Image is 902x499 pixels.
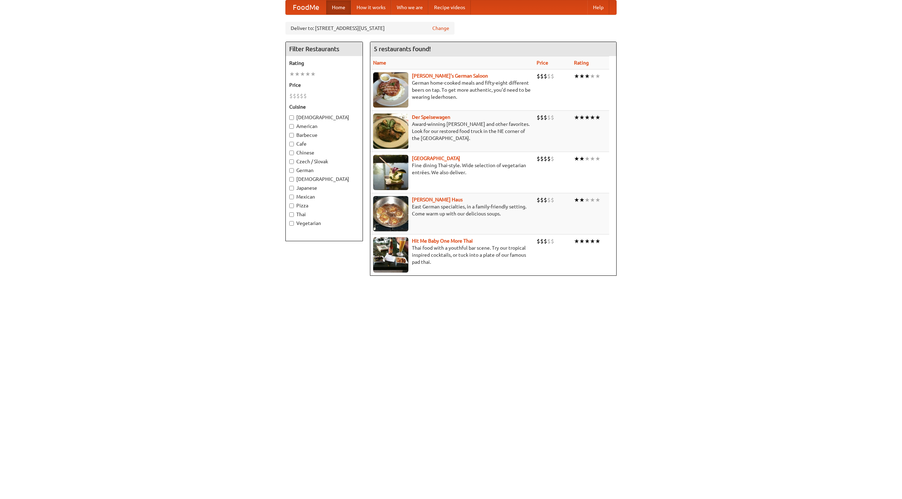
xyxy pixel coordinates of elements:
input: Thai [289,212,294,217]
li: ★ [595,72,600,80]
a: Home [326,0,351,14]
h5: Price [289,81,359,89]
li: ★ [595,237,600,245]
b: Der Speisewagen [412,114,450,120]
a: Help [587,0,609,14]
p: Fine dining Thai-style. Wide selection of vegetarian entrées. We also deliver. [373,162,531,176]
li: ★ [585,72,590,80]
a: FoodMe [286,0,326,14]
li: $ [300,92,303,100]
input: Barbecue [289,133,294,138]
label: Chinese [289,149,359,156]
label: Mexican [289,193,359,200]
label: Vegetarian [289,220,359,227]
li: $ [551,196,554,204]
input: [DEMOGRAPHIC_DATA] [289,177,294,182]
input: German [289,168,294,173]
li: ★ [574,155,579,163]
li: $ [544,196,547,204]
li: $ [544,114,547,121]
b: Hit Me Baby One More Thai [412,238,473,244]
img: esthers.jpg [373,72,408,108]
li: $ [303,92,307,100]
li: ★ [289,70,295,78]
li: ★ [300,70,305,78]
li: ★ [310,70,316,78]
h5: Cuisine [289,103,359,110]
li: $ [547,196,551,204]
li: ★ [590,114,595,121]
li: ★ [579,237,585,245]
li: ★ [595,114,600,121]
li: $ [547,155,551,163]
label: Cafe [289,140,359,147]
a: Rating [574,60,589,66]
label: German [289,167,359,174]
input: [DEMOGRAPHIC_DATA] [289,115,294,120]
li: ★ [595,155,600,163]
li: ★ [579,196,585,204]
img: kohlhaus.jpg [373,196,408,231]
li: ★ [595,196,600,204]
li: $ [537,155,540,163]
li: $ [547,114,551,121]
h4: Filter Restaurants [286,42,363,56]
p: Thai food with a youthful bar scene. Try our tropical inspired cocktails, or tuck into a plate of... [373,244,531,266]
li: ★ [574,196,579,204]
li: ★ [295,70,300,78]
input: Czech / Slovak [289,159,294,164]
li: ★ [574,114,579,121]
li: $ [551,155,554,163]
p: Award-winning [PERSON_NAME] and other favorites. Look for our restored food truck in the NE corne... [373,121,531,142]
li: $ [537,237,540,245]
li: $ [537,114,540,121]
li: ★ [305,70,310,78]
li: $ [551,237,554,245]
a: Name [373,60,386,66]
li: $ [544,72,547,80]
li: $ [547,237,551,245]
li: $ [537,72,540,80]
li: ★ [579,72,585,80]
a: [PERSON_NAME]'s German Saloon [412,73,488,79]
li: ★ [590,196,595,204]
input: Chinese [289,151,294,155]
input: Vegetarian [289,221,294,226]
input: Mexican [289,195,294,199]
a: Price [537,60,548,66]
li: ★ [590,72,595,80]
input: Pizza [289,203,294,208]
li: ★ [590,237,595,245]
h5: Rating [289,60,359,67]
li: ★ [574,72,579,80]
li: $ [544,237,547,245]
b: [PERSON_NAME] Haus [412,197,463,202]
li: $ [289,92,293,100]
li: $ [296,92,300,100]
label: American [289,123,359,130]
a: Recipe videos [428,0,471,14]
a: Change [432,25,449,32]
input: Cafe [289,142,294,146]
a: [GEOGRAPHIC_DATA] [412,156,460,161]
li: $ [540,114,544,121]
input: Japanese [289,186,294,190]
img: speisewagen.jpg [373,114,408,149]
li: $ [537,196,540,204]
li: ★ [574,237,579,245]
li: $ [540,237,544,245]
li: ★ [585,237,590,245]
li: $ [551,72,554,80]
li: $ [540,72,544,80]
li: ★ [579,114,585,121]
label: [DEMOGRAPHIC_DATA] [289,176,359,183]
label: [DEMOGRAPHIC_DATA] [289,114,359,121]
img: satay.jpg [373,155,408,190]
label: Thai [289,211,359,218]
img: babythai.jpg [373,237,408,273]
li: ★ [585,155,590,163]
p: East German specialties, in a family-friendly setting. Come warm up with our delicious soups. [373,203,531,217]
li: $ [547,72,551,80]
